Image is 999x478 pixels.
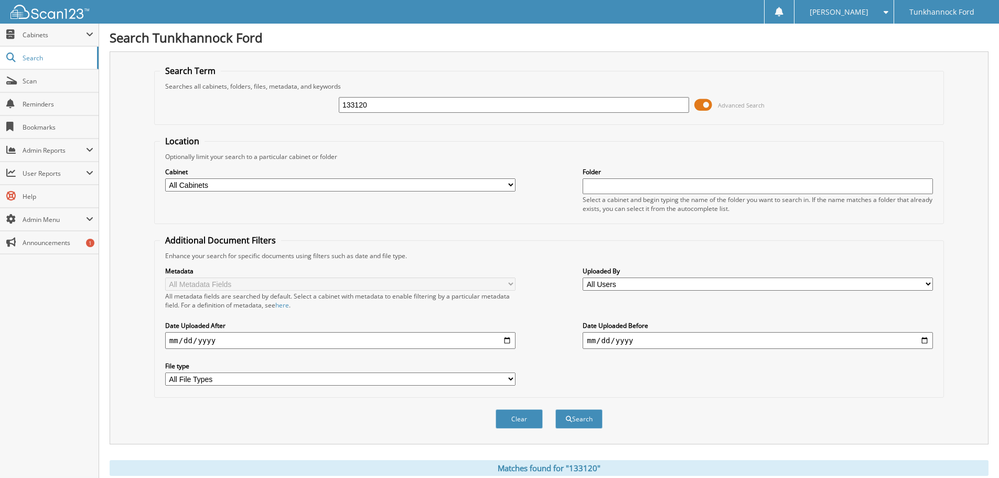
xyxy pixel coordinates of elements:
[23,77,93,86] span: Scan
[275,301,289,310] a: here
[165,167,515,176] label: Cabinet
[718,101,765,109] span: Advanced Search
[160,82,938,91] div: Searches all cabinets, folders, files, metadata, and keywords
[23,169,86,178] span: User Reports
[23,123,93,132] span: Bookmarks
[810,9,868,15] span: [PERSON_NAME]
[23,215,86,224] span: Admin Menu
[583,321,933,330] label: Date Uploaded Before
[86,239,94,247] div: 1
[583,167,933,176] label: Folder
[110,460,989,476] div: Matches found for "133120"
[583,332,933,349] input: end
[23,146,86,155] span: Admin Reports
[909,9,974,15] span: Tunkhannock Ford
[583,267,933,275] label: Uploaded By
[583,195,933,213] div: Select a cabinet and begin typing the name of the folder you want to search in. If the name match...
[23,100,93,109] span: Reminders
[160,135,205,147] legend: Location
[165,362,515,370] label: File type
[165,267,515,275] label: Metadata
[23,30,86,39] span: Cabinets
[160,251,938,260] div: Enhance your search for specific documents using filters such as date and file type.
[23,192,93,201] span: Help
[23,238,93,247] span: Announcements
[496,409,543,429] button: Clear
[23,54,92,62] span: Search
[10,5,89,19] img: scan123-logo-white.svg
[165,332,515,349] input: start
[110,29,989,46] h1: Search Tunkhannock Ford
[160,152,938,161] div: Optionally limit your search to a particular cabinet or folder
[160,65,221,77] legend: Search Term
[555,409,603,429] button: Search
[165,292,515,310] div: All metadata fields are searched by default. Select a cabinet with metadata to enable filtering b...
[165,321,515,330] label: Date Uploaded After
[160,235,281,246] legend: Additional Document Filters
